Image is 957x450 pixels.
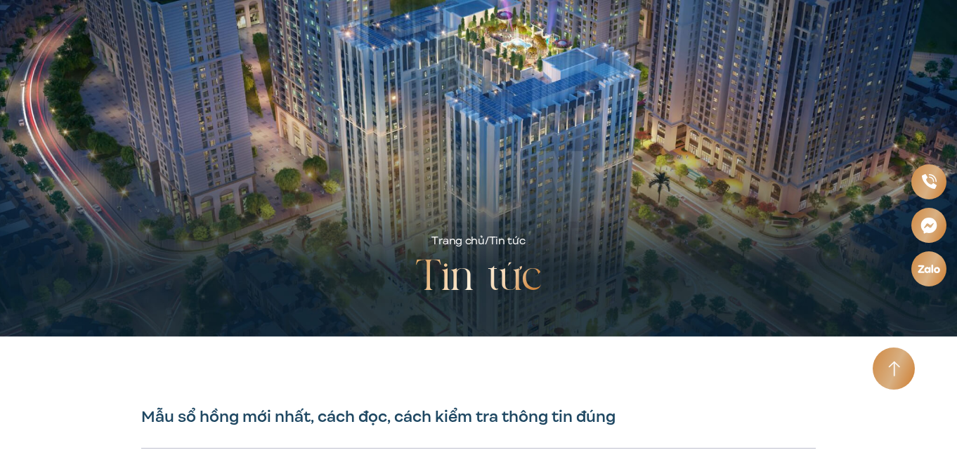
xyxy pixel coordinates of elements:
[888,361,900,377] img: Arrow icon
[917,263,941,274] img: Zalo icon
[415,250,542,306] h2: Tin tức
[431,233,525,250] div: /
[920,173,937,190] img: Phone icon
[489,233,526,249] span: Tin tức
[141,407,816,427] h1: Mẫu sổ hồng mới nhất, cách đọc, cách kiểm tra thông tin đúng
[920,216,938,234] img: Messenger icon
[431,233,484,249] a: Trang chủ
